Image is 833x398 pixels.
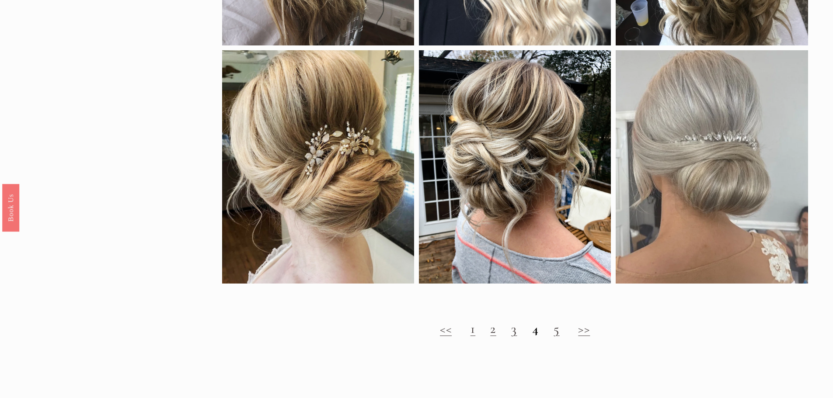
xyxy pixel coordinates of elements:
[490,321,496,337] a: 2
[554,321,560,337] a: 5
[532,321,539,337] strong: 4
[511,321,517,337] a: 3
[2,183,19,231] a: Book Us
[578,321,590,337] a: >>
[471,321,476,337] a: 1
[440,321,452,337] a: <<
